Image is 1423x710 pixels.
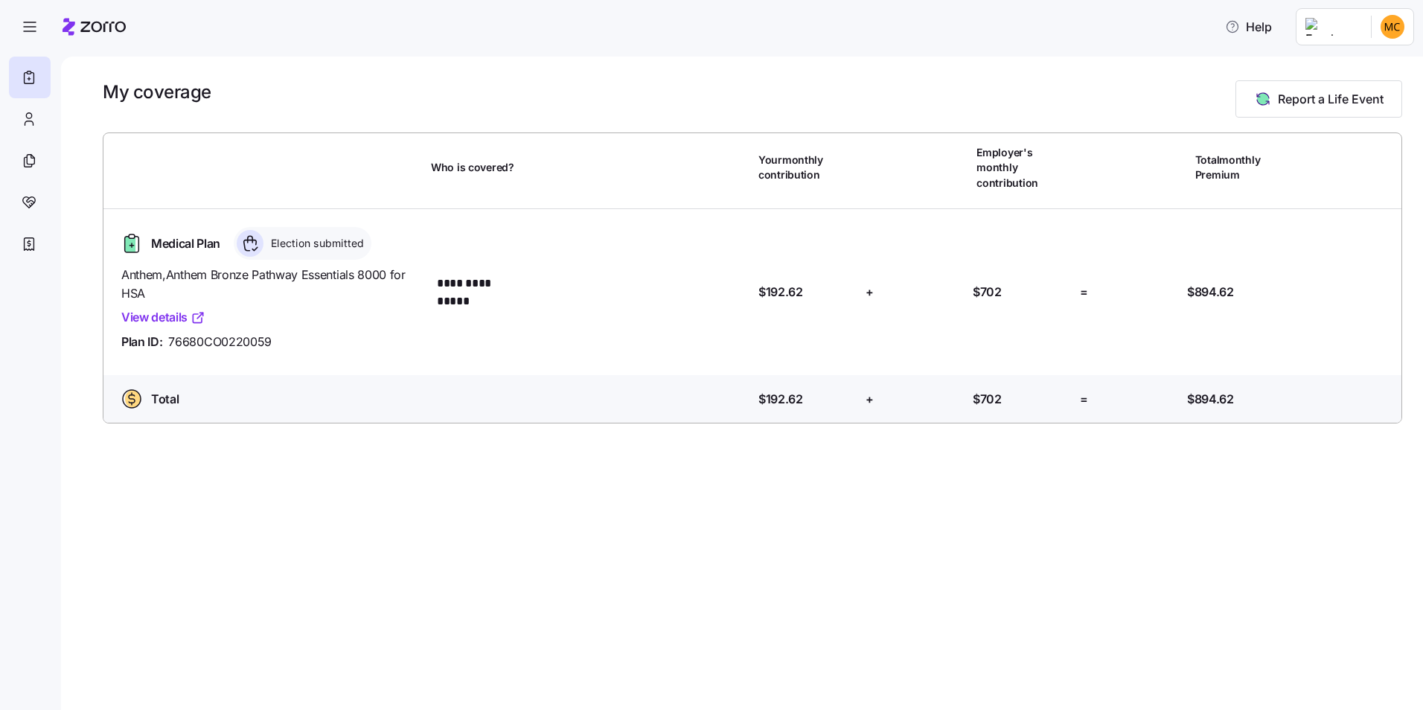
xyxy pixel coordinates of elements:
span: Employer's monthly contribution [976,145,1074,191]
span: Who is covered? [431,160,514,175]
span: = [1080,283,1088,301]
span: $894.62 [1187,283,1234,301]
span: $192.62 [758,283,803,301]
span: Report a Life Event [1278,90,1384,108]
span: Medical Plan [151,234,220,253]
span: 76680CO0220059 [168,333,272,351]
button: Report a Life Event [1235,80,1402,118]
img: Employer logo [1305,18,1359,36]
span: Help [1225,18,1272,36]
span: + [866,283,874,301]
span: Your monthly contribution [758,153,856,183]
span: Total monthly Premium [1195,153,1293,183]
span: Anthem , Anthem Bronze Pathway Essentials 8000 for HSA [121,266,419,303]
span: = [1080,390,1088,409]
span: $702 [973,283,1002,301]
a: View details [121,308,205,327]
span: $192.62 [758,390,803,409]
span: Total [151,390,179,409]
span: $894.62 [1187,390,1234,409]
button: Help [1213,12,1284,42]
span: Plan ID: [121,333,162,351]
h1: My coverage [103,80,211,103]
img: fdc5d19c5d1589b634df8060e2c6b113 [1381,15,1404,39]
span: Election submitted [266,236,365,251]
span: $702 [973,390,1002,409]
span: + [866,390,874,409]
